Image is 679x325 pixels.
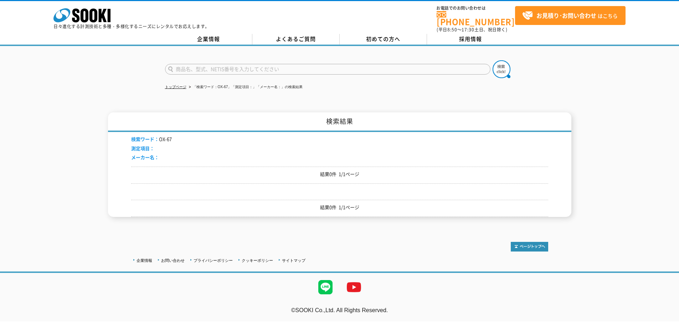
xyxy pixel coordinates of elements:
[137,258,152,263] a: 企業情報
[165,64,490,75] input: 商品名、型式、NETIS番号を入力してください
[161,258,185,263] a: お問い合わせ
[131,136,159,142] span: 検索ワード：
[652,314,679,320] a: テストMail
[282,258,305,263] a: サイトマップ
[515,6,626,25] a: お見積り･お問い合わせはこちら
[53,24,210,29] p: 日々進化する計測技術と多種・多様化するニーズにレンタルでお応えします。
[366,35,400,43] span: 初めての方へ
[131,136,172,143] li: OX-67
[242,258,273,263] a: クッキーポリシー
[427,34,514,45] a: 採用情報
[131,154,159,161] span: メーカー名：
[462,26,474,33] span: 17:30
[187,83,303,91] li: 「検索ワード：OX-67」「測定項目：」「メーカー名：」の検索結果
[493,60,510,78] img: btn_search.png
[447,26,457,33] span: 8:50
[536,11,596,20] strong: お見積り･お問い合わせ
[131,145,154,152] span: 測定項目：
[522,10,618,21] span: はこちら
[131,171,548,178] p: 結果0件 1/1ページ
[511,242,548,252] img: トップページへ
[108,112,571,132] h1: 検索結果
[252,34,340,45] a: よくあるご質問
[437,26,507,33] span: (平日 ～ 土日、祝日除く)
[437,11,515,26] a: [PHONE_NUMBER]
[340,34,427,45] a: 初めての方へ
[165,34,252,45] a: 企業情報
[437,6,515,10] span: お電話でのお問い合わせは
[131,204,548,211] p: 結果0件 1/1ページ
[340,273,368,301] img: YouTube
[311,273,340,301] img: LINE
[194,258,233,263] a: プライバシーポリシー
[165,85,186,89] a: トップページ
